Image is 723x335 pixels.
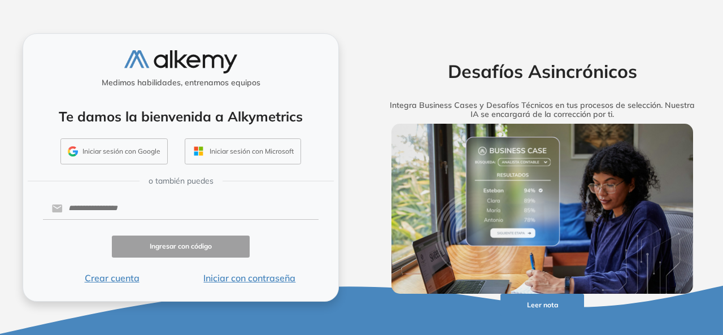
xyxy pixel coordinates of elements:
[500,294,585,316] button: Leer nota
[38,108,324,125] h4: Te damos la bienvenida a Alkymetrics
[192,145,205,158] img: OUTLOOK_ICON
[667,281,723,335] iframe: Chat Widget
[68,146,78,156] img: GMAIL_ICON
[391,124,694,294] img: img-more-info
[185,138,301,164] button: Iniciar sesión con Microsoft
[43,271,181,285] button: Crear cuenta
[374,60,710,82] h2: Desafíos Asincrónicos
[28,78,334,88] h5: Medimos habilidades, entrenamos equipos
[60,138,168,164] button: Iniciar sesión con Google
[149,175,214,187] span: o también puedes
[181,271,319,285] button: Iniciar con contraseña
[112,236,250,258] button: Ingresar con código
[124,50,237,73] img: logo-alkemy
[374,101,710,120] h5: Integra Business Cases y Desafíos Técnicos en tus procesos de selección. Nuestra IA se encargará ...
